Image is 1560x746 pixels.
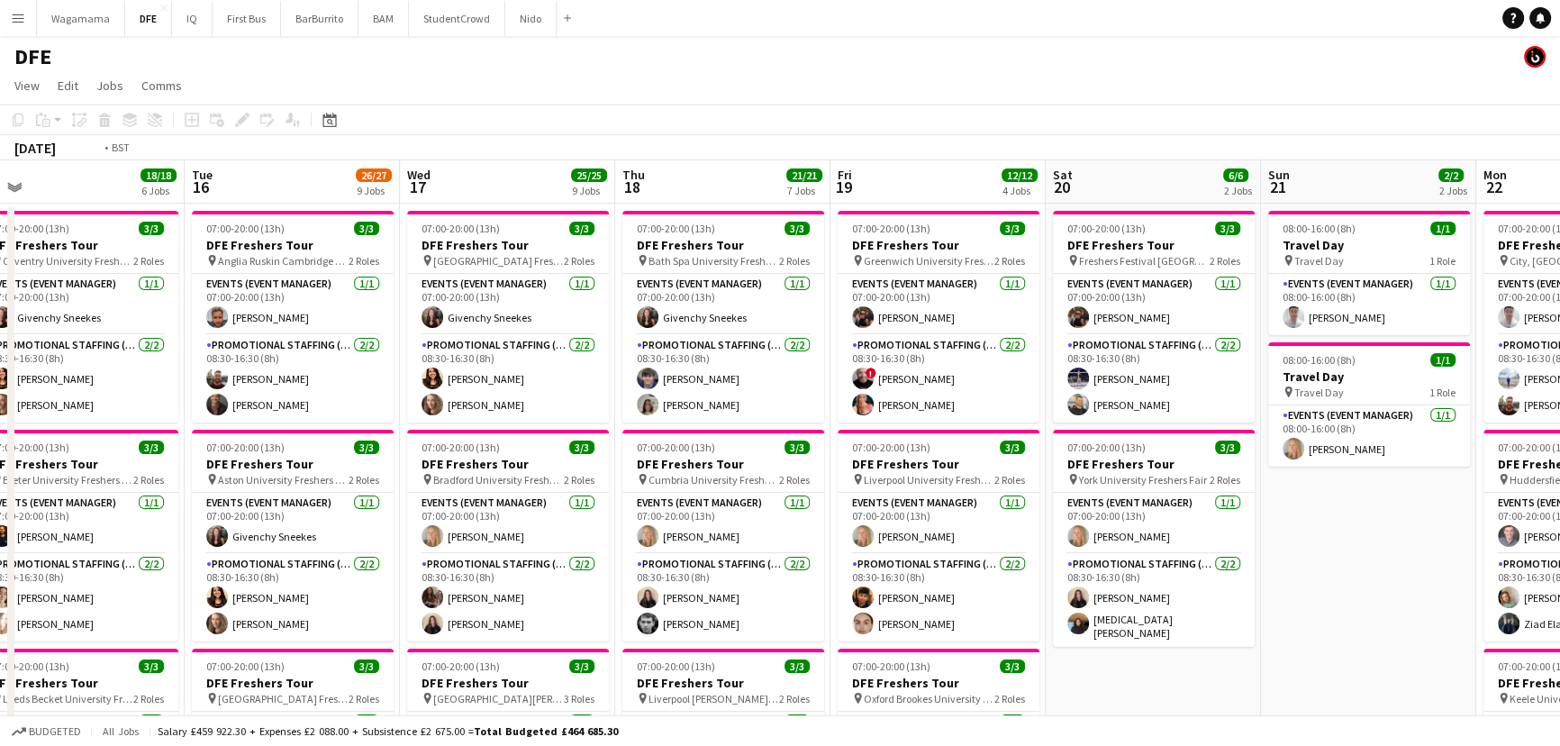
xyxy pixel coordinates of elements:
[112,141,130,154] div: BST
[96,77,123,94] span: Jobs
[141,77,182,94] span: Comms
[14,77,40,94] span: View
[89,74,131,97] a: Jobs
[58,77,78,94] span: Edit
[14,43,51,70] h1: DFE
[172,1,213,36] button: IQ
[14,139,56,157] div: [DATE]
[358,1,409,36] button: BAM
[9,722,84,741] button: Budgeted
[125,1,172,36] button: DFE
[505,1,557,36] button: Nido
[474,724,618,738] span: Total Budgeted £464 685.30
[7,74,47,97] a: View
[158,724,618,738] div: Salary £459 922.30 + Expenses £2 088.00 + Subsistence £2 675.00 =
[50,74,86,97] a: Edit
[281,1,358,36] button: BarBurrito
[29,725,81,738] span: Budgeted
[213,1,281,36] button: First Bus
[409,1,505,36] button: StudentCrowd
[1524,46,1546,68] app-user-avatar: Tim Bodenham
[99,724,142,738] span: All jobs
[134,74,189,97] a: Comms
[37,1,125,36] button: Wagamama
